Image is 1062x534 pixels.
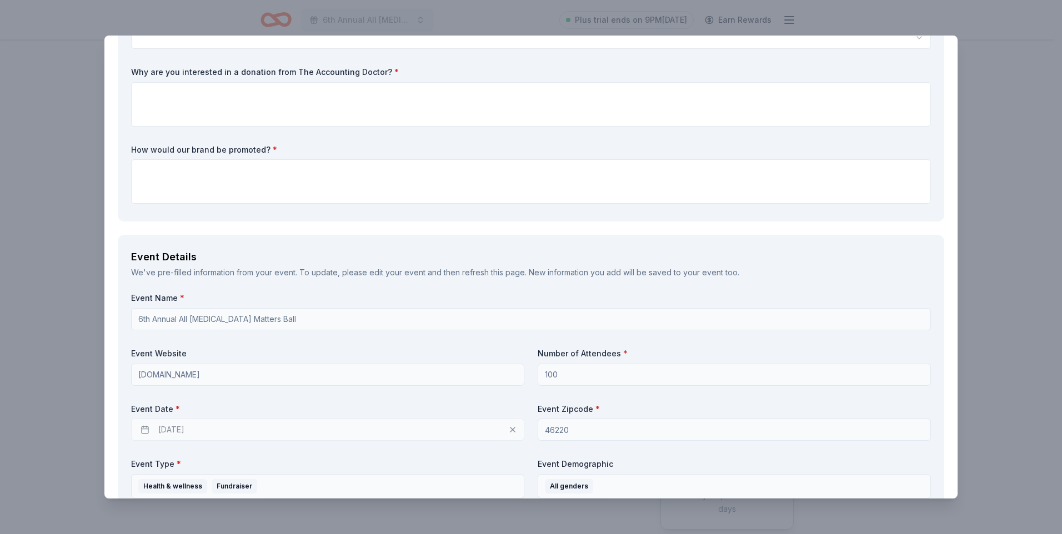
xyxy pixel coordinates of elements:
[131,248,931,266] div: Event Details
[538,474,931,498] button: All genders
[538,404,931,415] label: Event Zipcode
[131,474,524,498] button: Health & wellnessFundraiser
[131,266,931,279] div: We've pre-filled information from your event. To update, please edit your event and then refresh ...
[131,293,931,304] label: Event Name
[131,459,524,470] label: Event Type
[545,479,593,493] div: All genders
[131,404,524,415] label: Event Date
[131,348,524,359] label: Event Website
[138,479,207,493] div: Health & wellness
[212,479,257,493] div: Fundraiser
[131,67,931,78] label: Why are you interested in a donation from The Accounting Doctor?
[131,144,931,155] label: How would our brand be promoted?
[538,459,931,470] label: Event Demographic
[538,348,931,359] label: Number of Attendees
